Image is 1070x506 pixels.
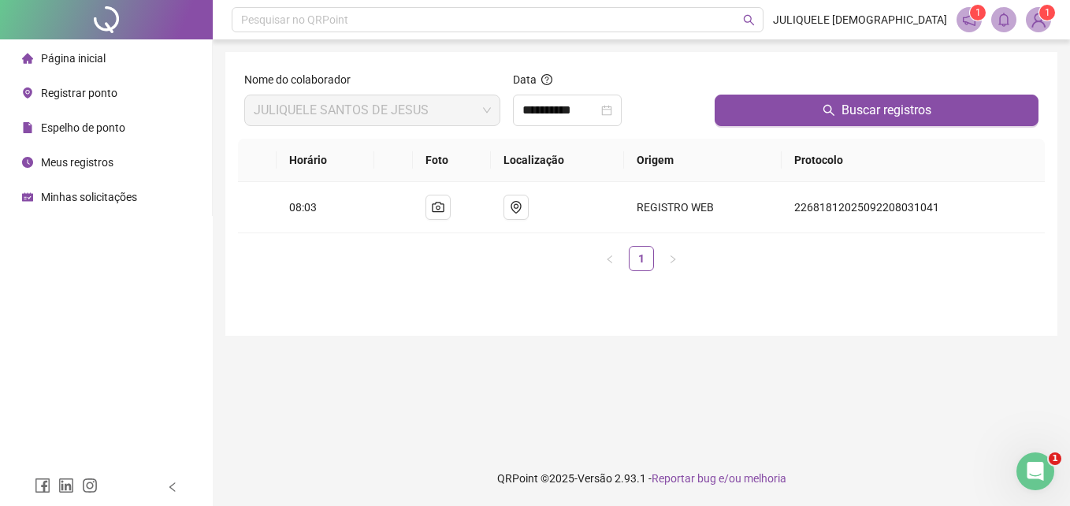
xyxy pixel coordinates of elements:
[962,13,976,27] span: notification
[1039,5,1055,20] sup: Atualize o seu contato no menu Meus Dados
[823,104,835,117] span: search
[842,101,931,120] span: Buscar registros
[244,71,361,88] label: Nome do colaborador
[782,182,1045,233] td: 22681812025092208031041
[41,87,117,99] span: Registrar ponto
[578,472,612,485] span: Versão
[743,14,755,26] span: search
[624,182,782,233] td: REGISTRO WEB
[432,201,444,214] span: camera
[630,247,653,270] a: 1
[510,201,522,214] span: environment
[41,191,137,203] span: Minhas solicitações
[289,201,317,214] span: 08:03
[597,246,622,271] button: left
[1016,452,1054,490] iframe: Intercom live chat
[668,255,678,264] span: right
[513,73,537,86] span: Data
[1045,7,1050,18] span: 1
[970,5,986,20] sup: 1
[22,87,33,99] span: environment
[254,95,491,125] span: JULIQUELE SANTOS DE JESUS
[715,95,1038,126] button: Buscar registros
[167,482,178,493] span: left
[597,246,622,271] li: Página anterior
[491,139,623,182] th: Localização
[41,156,113,169] span: Meus registros
[58,478,74,493] span: linkedin
[975,7,981,18] span: 1
[997,13,1011,27] span: bell
[35,478,50,493] span: facebook
[277,139,374,182] th: Horário
[660,246,685,271] button: right
[41,52,106,65] span: Página inicial
[629,246,654,271] li: 1
[1049,452,1061,465] span: 1
[773,11,947,28] span: JULIQUELE [DEMOGRAPHIC_DATA]
[1027,8,1050,32] img: 88757
[541,74,552,85] span: question-circle
[22,157,33,168] span: clock-circle
[213,451,1070,506] footer: QRPoint © 2025 - 2.93.1 -
[652,472,786,485] span: Reportar bug e/ou melhoria
[413,139,491,182] th: Foto
[624,139,782,182] th: Origem
[22,122,33,133] span: file
[782,139,1045,182] th: Protocolo
[41,121,125,134] span: Espelho de ponto
[22,53,33,64] span: home
[22,192,33,203] span: schedule
[605,255,615,264] span: left
[660,246,685,271] li: Próxima página
[82,478,98,493] span: instagram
